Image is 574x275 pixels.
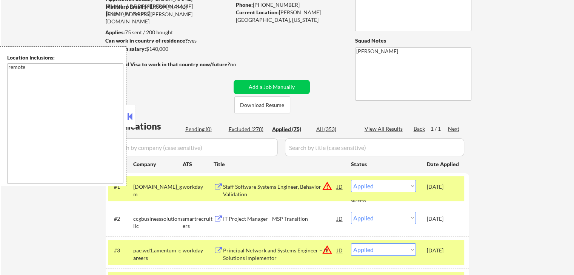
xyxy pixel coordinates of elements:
button: Add a Job Manually [234,80,310,94]
div: Next [448,125,460,133]
strong: Phone: [236,2,253,8]
div: Principal Network and Systems Engineer – IT Solutions Implementor [223,247,337,261]
div: Applications [108,122,183,131]
div: JD [336,243,344,257]
div: $140,000 [105,45,231,53]
div: [PERSON_NAME][EMAIL_ADDRESS][PERSON_NAME][DOMAIN_NAME] [106,3,231,25]
div: Applied (75) [272,125,310,133]
input: Search by title (case sensitive) [285,138,464,156]
div: View All Results [365,125,405,133]
div: JD [336,212,344,225]
div: [DATE] [427,215,460,223]
div: 75 sent / 200 bought [105,29,231,36]
div: Squad Notes [355,37,471,44]
div: 1 / 1 [431,125,448,133]
div: Location Inclusions: [7,54,123,61]
div: Excluded (278) [229,125,266,133]
div: workday [183,183,214,191]
strong: Applies: [105,29,125,35]
strong: Minimum salary: [105,46,146,52]
div: Pending (0) [185,125,223,133]
div: ccgbusinesssolutionsllc [133,215,183,230]
strong: Current Location: [236,9,279,15]
div: smartrecruiters [183,215,214,230]
div: ATS [183,160,214,168]
div: [DOMAIN_NAME]_gm [133,183,183,198]
div: yes [105,37,229,44]
div: Company [133,160,183,168]
button: Download Resume [234,96,290,113]
strong: Can work in country of residence?: [105,37,189,44]
div: Status [351,157,416,171]
input: Search by company (case sensitive) [108,138,278,156]
div: #2 [114,215,127,223]
strong: Will need Visa to work in that country now/future?: [106,61,231,67]
div: [DATE] [427,247,460,254]
div: IT Project Manager - MSP Transition [223,215,337,223]
div: Back [414,125,426,133]
button: warning_amber [322,244,332,255]
div: [PERSON_NAME][GEOGRAPHIC_DATA], [US_STATE] [236,9,343,23]
div: Title [214,160,344,168]
button: warning_amber [322,181,332,191]
div: #3 [114,247,127,254]
div: [DATE] [427,183,460,191]
div: JD [336,180,344,193]
div: Staff Software Systems Engineer, Behavior Validation [223,183,337,198]
div: pae.wd1.amentum_careers [133,247,183,261]
div: workday [183,247,214,254]
div: Date Applied [427,160,460,168]
div: [PHONE_NUMBER] [236,1,343,9]
div: All (353) [316,125,354,133]
div: success [351,198,381,204]
div: no [230,61,252,68]
div: #1 [114,183,127,191]
strong: Mailslurp Email: [106,3,145,10]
